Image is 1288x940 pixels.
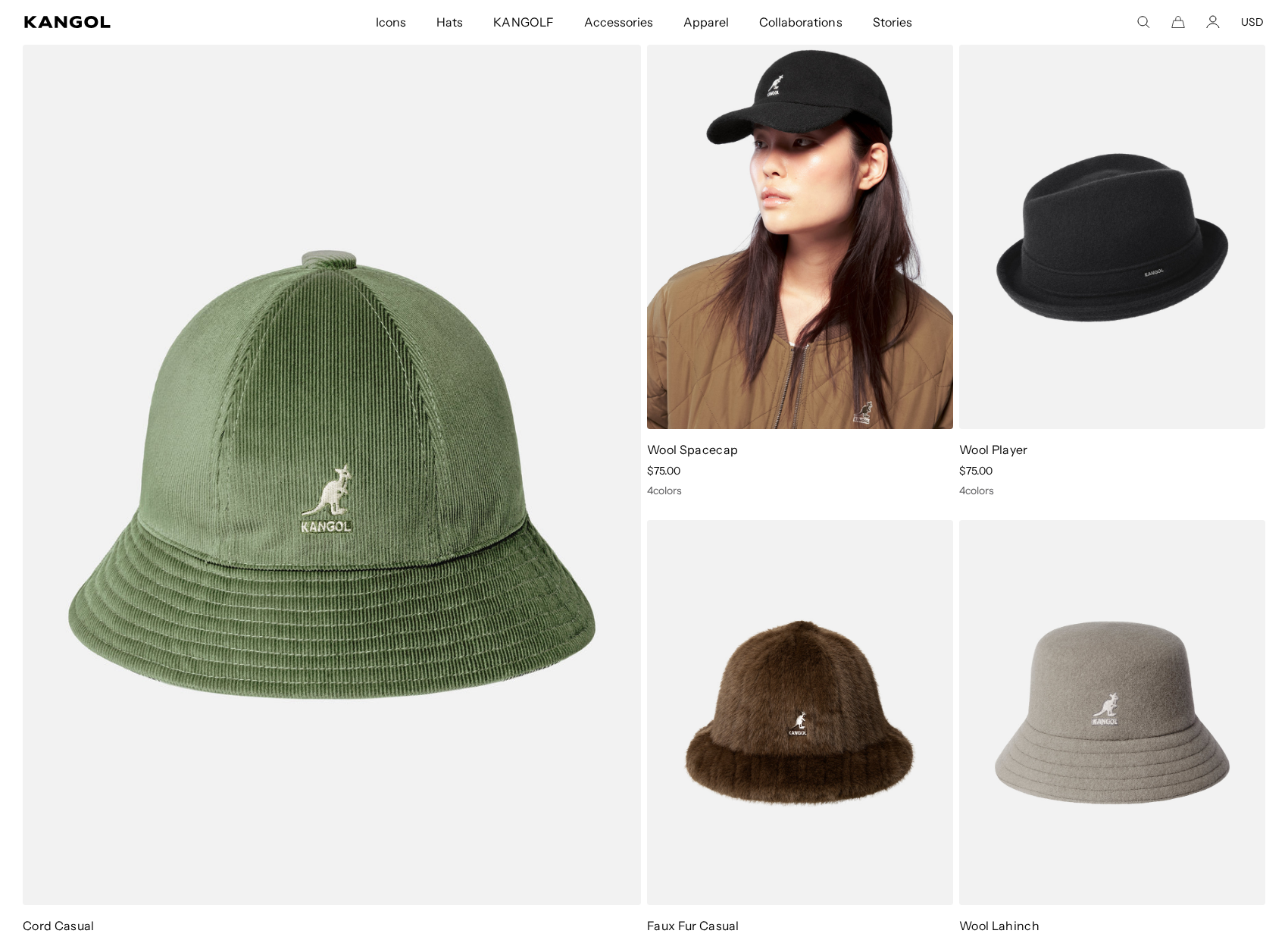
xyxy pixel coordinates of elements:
[647,464,680,478] span: $75.00
[959,45,1265,429] img: Wool Player
[959,484,1265,497] div: 4 colors
[647,45,953,429] img: Wool Spacecap
[1171,15,1185,29] button: Cart
[23,918,95,933] a: Cord Casual
[647,918,739,933] a: Faux Fur Casual
[23,45,641,904] img: Cord Casual
[959,442,1028,457] a: Wool Player
[1206,15,1220,29] a: Account
[959,918,1039,933] a: Wool Lahinch
[647,520,953,904] img: Faux Fur Casual
[24,16,249,28] a: Kangol
[959,464,993,478] span: $75.00
[647,442,738,457] a: Wool Spacecap
[1241,15,1264,29] button: USD
[1136,15,1150,29] summary: Search here
[959,520,1265,904] img: Wool Lahinch
[647,484,953,497] div: 4 colors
